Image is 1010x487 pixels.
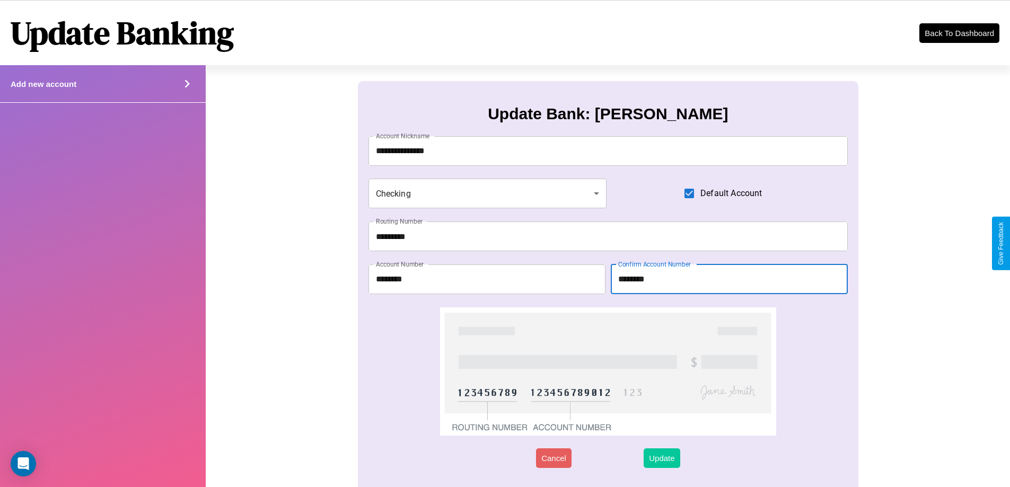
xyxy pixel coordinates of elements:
label: Account Nickname [376,131,430,140]
button: Update [644,448,680,468]
img: check [440,307,776,436]
div: Open Intercom Messenger [11,451,36,476]
div: Checking [368,179,607,208]
button: Back To Dashboard [919,23,999,43]
label: Account Number [376,260,424,269]
label: Routing Number [376,217,423,226]
button: Cancel [536,448,572,468]
h4: Add new account [11,79,76,88]
label: Confirm Account Number [618,260,691,269]
div: Give Feedback [997,222,1005,265]
span: Default Account [700,187,762,200]
h1: Update Banking [11,11,234,55]
h3: Update Bank: [PERSON_NAME] [488,105,728,123]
